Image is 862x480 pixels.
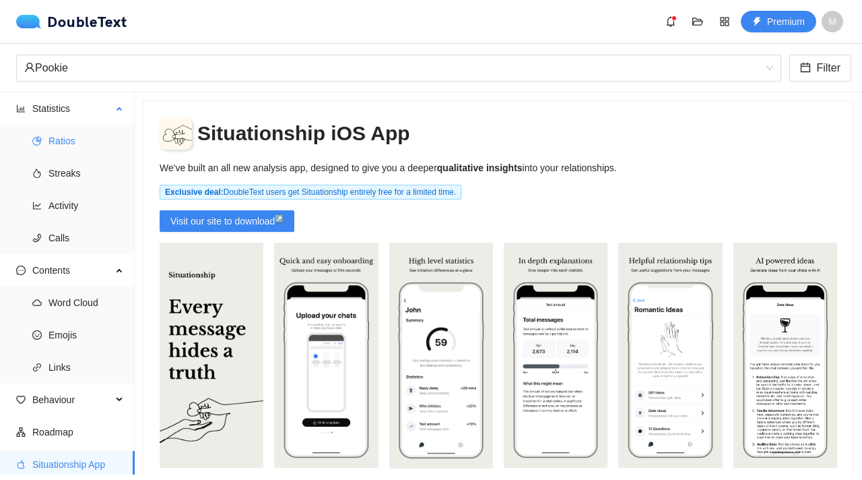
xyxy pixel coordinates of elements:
[32,169,42,178] span: fire
[165,187,224,197] b: Exclusive deal:
[32,451,124,478] span: Situationship App
[32,257,112,284] span: Contents
[48,322,124,349] span: Emojis
[828,11,836,32] span: M
[800,62,811,75] span: calendar
[661,16,681,27] span: bell
[714,11,735,32] button: appstore
[16,266,26,275] span: message
[275,214,284,222] sup: ↗
[32,330,42,340] span: smile
[160,210,294,232] button: Visit our site to download↗
[16,15,127,28] div: DoubleText
[48,289,124,316] span: Word Cloud
[437,162,523,173] b: qualitative insights
[789,55,851,82] button: calendarFilter
[715,16,735,27] span: appstore
[197,122,410,144] h2: Situationship iOS App
[48,354,124,381] span: Links
[32,136,42,146] span: pie-chart
[32,95,112,122] span: Statistics
[16,427,26,437] span: apartment
[16,460,26,469] span: apple
[688,16,708,27] span: folder-open
[767,14,805,29] span: Premium
[24,55,773,81] span: Pookie
[48,224,124,251] span: Calls
[170,214,275,229] span: Visit our site to download
[32,201,42,210] span: line-chart
[32,386,112,413] span: Behaviour
[24,62,35,73] span: user
[660,11,682,32] button: bell
[752,17,762,28] span: thunderbolt
[48,160,124,187] span: Streaks
[32,233,42,243] span: phone
[32,419,124,446] span: Roadmap
[48,127,124,154] span: Ratios
[16,15,127,28] a: logoDoubleText
[741,11,816,32] button: thunderboltPremium
[816,59,840,76] span: Filter
[32,298,42,307] span: cloud
[16,395,26,404] span: heart
[24,55,761,81] div: Pookie
[160,185,461,200] span: DoubleText users get Situationship entirely free for a limited time.
[160,160,617,175] div: We've built an all new analysis app, designed to give you a deeper into your relationships.
[160,117,192,150] img: logo
[687,11,708,32] button: folder-open
[32,363,42,372] span: link
[16,104,26,113] span: bar-chart
[48,192,124,219] span: Activity
[16,15,47,28] img: logo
